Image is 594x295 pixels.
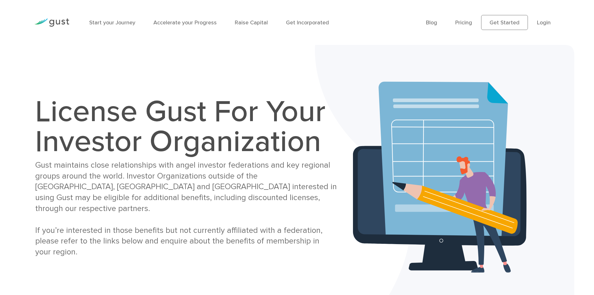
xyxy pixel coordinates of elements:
[455,19,472,26] a: Pricing
[89,19,135,26] a: Start your Journey
[286,19,329,26] a: Get Incorporated
[235,19,268,26] a: Raise Capital
[35,160,337,258] div: Gust maintains close relationships with angel investor federations and key regional groups around...
[34,18,69,27] img: Gust Logo
[35,97,337,157] h1: License Gust For Your Investor Organization
[481,15,528,30] a: Get Started
[426,19,437,26] a: Blog
[153,19,217,26] a: Accelerate your Progress
[537,19,551,26] a: Login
